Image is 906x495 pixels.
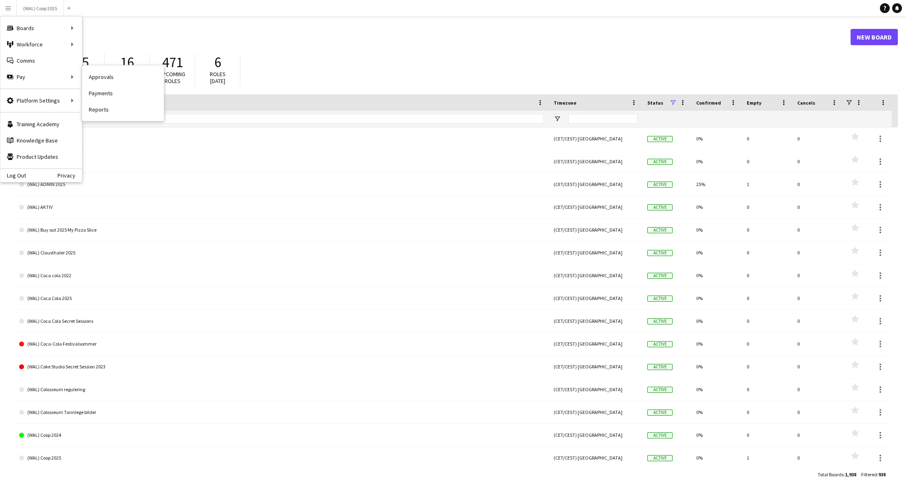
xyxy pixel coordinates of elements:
button: (WAL) Coop 2025 [17,0,64,16]
div: 0 [742,127,792,150]
div: : [861,467,886,482]
div: 0% [691,378,742,401]
div: 0 [792,355,843,378]
div: 0 [792,287,843,309]
div: (CET/CEST) [GEOGRAPHIC_DATA] [549,219,642,241]
div: 0% [691,333,742,355]
a: (WAL) Coop 2024 [19,424,544,447]
span: Active [647,204,673,210]
a: (WAL) Coop 2025 [19,447,544,469]
div: Platform Settings [0,92,82,109]
div: 0% [691,219,742,241]
div: (CET/CEST) [GEOGRAPHIC_DATA] [549,196,642,218]
span: Empty [747,100,761,106]
span: Total Boards [818,471,844,477]
div: 0 [792,333,843,355]
div: 0 [742,196,792,218]
span: 938 [878,471,886,477]
div: (CET/CEST) [GEOGRAPHIC_DATA] [549,355,642,378]
span: 6 [214,53,221,71]
div: 0% [691,355,742,378]
div: (CET/CEST) [GEOGRAPHIC_DATA] [549,310,642,332]
a: RF // Moelven Mars 2024 [19,127,544,150]
a: (WAL) [19,150,544,173]
div: 0% [691,287,742,309]
div: (CET/CEST) [GEOGRAPHIC_DATA] [549,173,642,195]
span: Active [647,341,673,347]
div: 0% [691,196,742,218]
span: Timezone [554,100,576,106]
a: (WAL) Coca cola 2022 [19,264,544,287]
div: 0 [792,264,843,287]
span: Upcoming roles [159,70,185,85]
a: (WAL) Coke Studio Secret Session 2023 [19,355,544,378]
span: Active [647,455,673,461]
div: Workforce [0,36,82,53]
span: Active [647,273,673,279]
a: Log Out [0,172,26,179]
div: 0 [742,424,792,446]
div: 0 [792,219,843,241]
div: 0 [742,310,792,332]
div: 1 [742,173,792,195]
a: (WAL) Coca-Cola Festivalsommer [19,333,544,355]
a: Privacy [57,172,82,179]
a: (WAL) Clausthaler 2025 [19,241,544,264]
div: Pay [0,69,82,85]
div: 0 [742,241,792,264]
div: 0 [792,241,843,264]
div: 0 [792,196,843,218]
a: Reports [82,101,164,118]
div: (CET/CEST) [GEOGRAPHIC_DATA] [549,401,642,423]
div: 25% [691,173,742,195]
div: (CET/CEST) [GEOGRAPHIC_DATA] [549,150,642,173]
div: 0 [792,424,843,446]
div: 0% [691,401,742,423]
div: 0 [742,401,792,423]
div: 0% [691,241,742,264]
span: Active [647,364,673,370]
div: 0 [742,333,792,355]
h1: Boards [14,31,851,43]
div: 0 [792,150,843,173]
div: 0% [691,310,742,332]
span: Active [647,410,673,416]
span: Roles [DATE] [210,70,226,85]
div: (CET/CEST) [GEOGRAPHIC_DATA] [549,424,642,446]
span: Filtered [861,471,877,477]
span: Active [647,432,673,438]
a: (WAL) Colosseum Tannlege bilder [19,401,544,424]
div: 0 [792,447,843,469]
div: (CET/CEST) [GEOGRAPHIC_DATA] [549,264,642,287]
div: 0 [742,287,792,309]
a: New Board [851,29,898,45]
span: Active [647,387,673,393]
span: Active [647,296,673,302]
a: Comms [0,53,82,69]
div: (CET/CEST) [GEOGRAPHIC_DATA] [549,378,642,401]
span: 1,938 [845,471,856,477]
button: Open Filter Menu [554,115,561,123]
div: (CET/CEST) [GEOGRAPHIC_DATA] [549,287,642,309]
div: 0% [691,127,742,150]
a: (WAL) AKTIV [19,196,544,219]
span: Cancels [797,100,815,106]
span: Active [647,250,673,256]
div: : [818,467,856,482]
span: Active [647,182,673,188]
span: Confirmed [696,100,721,106]
div: 0 [792,127,843,150]
div: 0% [691,447,742,469]
input: Board name Filter Input [34,114,544,124]
a: Product Updates [0,149,82,165]
div: 1 [742,447,792,469]
div: 0 [792,378,843,401]
a: (WAL) Coca Cola 2025 [19,287,544,310]
div: 0 [792,173,843,195]
span: Active [647,136,673,142]
input: Timezone Filter Input [568,114,638,124]
a: Approvals [82,69,164,85]
div: 0 [742,378,792,401]
div: 0% [691,424,742,446]
span: Active [647,318,673,324]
